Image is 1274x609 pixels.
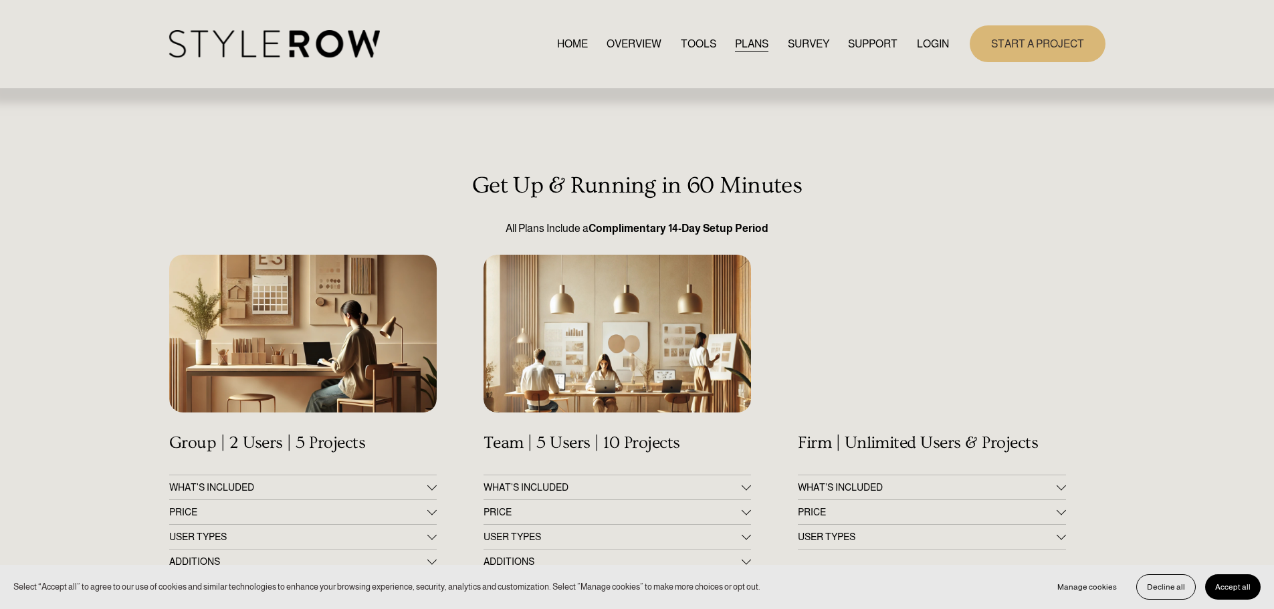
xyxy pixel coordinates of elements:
[557,35,588,53] a: HOME
[681,35,716,53] a: TOOLS
[788,35,829,53] a: SURVEY
[1047,574,1127,600] button: Manage cookies
[484,433,751,453] h4: Team | 5 Users | 10 Projects
[798,475,1065,499] button: WHAT’S INCLUDED
[484,550,751,574] button: ADDITIONS
[169,531,427,542] span: USER TYPES
[1215,582,1251,592] span: Accept all
[169,475,437,499] button: WHAT'S INCLUDED
[1205,574,1261,600] button: Accept all
[484,556,742,567] span: ADDITIONS
[798,482,1056,493] span: WHAT’S INCLUDED
[798,531,1056,542] span: USER TYPES
[169,221,1105,237] p: All Plans Include a
[484,525,751,549] button: USER TYPES
[798,525,1065,549] button: USER TYPES
[848,35,897,53] a: folder dropdown
[607,35,661,53] a: OVERVIEW
[169,172,1105,199] h3: Get Up & Running in 60 Minutes
[484,475,751,499] button: WHAT'S INCLUDED
[484,507,742,517] span: PRICE
[169,525,437,549] button: USER TYPES
[589,223,768,234] strong: Complimentary 14-Day Setup Period
[848,36,897,52] span: SUPPORT
[169,556,427,567] span: ADDITIONS
[1057,582,1117,592] span: Manage cookies
[917,35,949,53] a: LOGIN
[169,550,437,574] button: ADDITIONS
[798,507,1056,517] span: PRICE
[169,507,427,517] span: PRICE
[484,531,742,542] span: USER TYPES
[484,500,751,524] button: PRICE
[169,433,437,453] h4: Group | 2 Users | 5 Projects
[169,500,437,524] button: PRICE
[798,500,1065,524] button: PRICE
[169,482,427,493] span: WHAT'S INCLUDED
[1136,574,1196,600] button: Decline all
[484,482,742,493] span: WHAT'S INCLUDED
[970,25,1105,62] a: START A PROJECT
[1147,582,1185,592] span: Decline all
[13,580,760,593] p: Select “Accept all” to agree to our use of cookies and similar technologies to enhance your brows...
[735,35,768,53] a: PLANS
[798,433,1065,453] h4: Firm | Unlimited Users & Projects
[169,30,380,57] img: StyleRow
